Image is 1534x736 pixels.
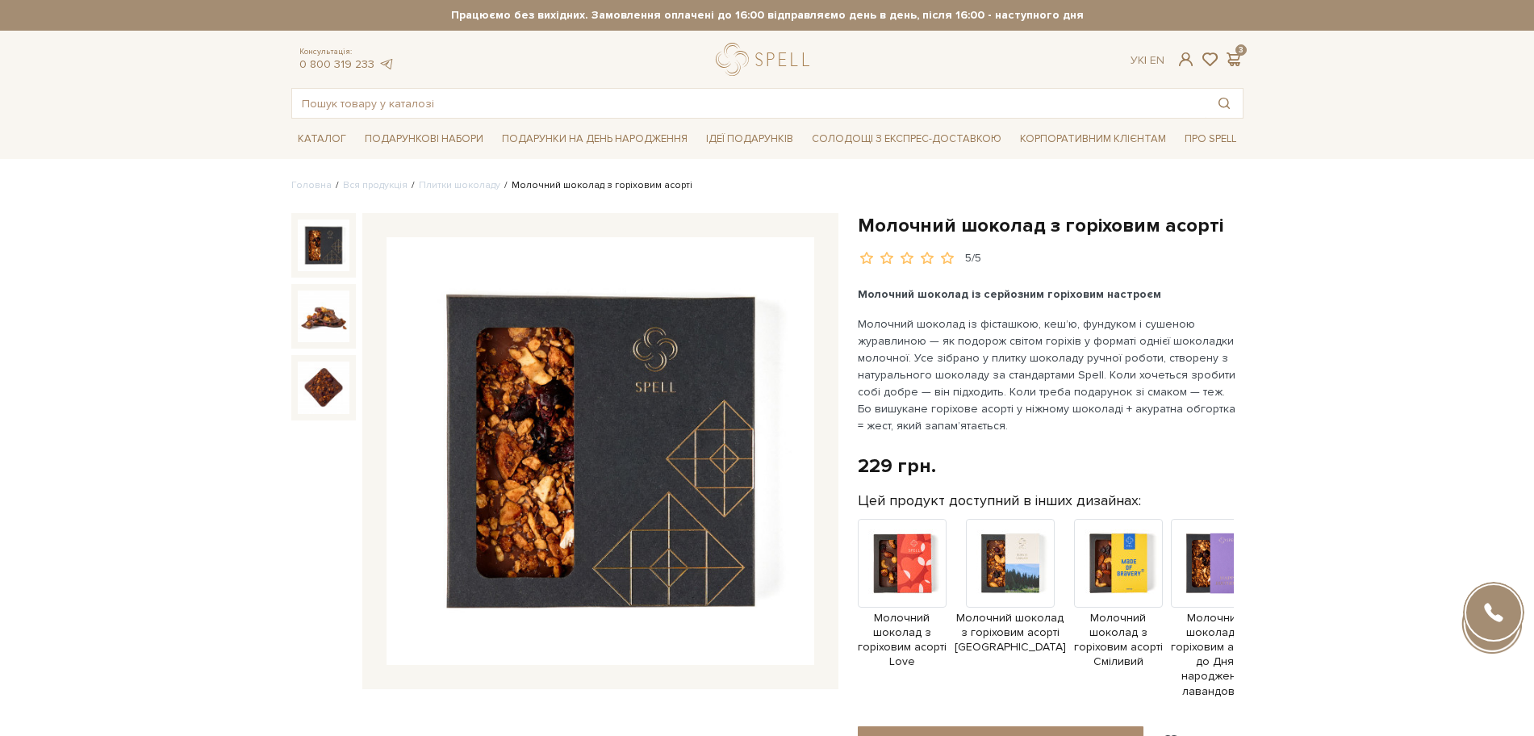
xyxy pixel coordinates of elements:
[291,127,353,152] span: Каталог
[858,519,947,608] img: Продукт
[955,611,1066,655] span: Молочний шоколад з горіховим асорті [GEOGRAPHIC_DATA]
[434,8,1101,23] strong: Працюємо без вихідних. Замовлення оплачені до 16:00 відправляємо день в день, після 16:00 - насту...
[1074,555,1163,669] a: Молочний шоколад з горіховим асорті Сміливий
[1144,53,1147,67] span: |
[387,237,814,665] img: Молочний шоколад з горіховим асорті
[858,454,936,479] div: 229 грн.
[378,57,395,71] a: telegram
[343,179,408,191] a: Вся продукція
[298,220,349,271] img: Молочний шоколад з горіховим асорті
[805,125,1008,153] a: Солодощі з експрес-доставкою
[291,179,332,191] a: Головна
[419,179,500,191] a: Плитки шоколаду
[1150,53,1164,67] a: En
[716,43,817,76] a: logo
[858,611,947,670] span: Молочний шоколад з горіховим асорті Love
[299,57,374,71] a: 0 800 319 233
[966,519,1055,608] img: Продукт
[955,555,1066,654] a: Молочний шоколад з горіховим асорті [GEOGRAPHIC_DATA]
[298,362,349,413] img: Молочний шоколад з горіховим асорті
[500,178,692,193] li: Молочний шоколад з горіховим асорті
[858,316,1236,434] p: Молочний шоколад із фісташкою, кеш’ю, фундуком і сушеною журавлиною — як подорож світом горіхів у...
[495,127,694,152] span: Подарунки на День народження
[299,47,395,57] span: Консультація:
[965,251,981,266] div: 5/5
[358,127,490,152] span: Подарункові набори
[858,213,1244,238] h1: Молочний шоколад з горіховим асорті
[858,491,1141,510] label: Цей продукт доступний в інших дизайнах:
[1074,611,1163,670] span: Молочний шоколад з горіховим асорті Сміливий
[1171,611,1260,699] span: Молочний шоколад з горіховим асорті до Дня народження лавандовий
[1178,127,1243,152] span: Про Spell
[1206,89,1243,118] button: Пошук товару у каталозі
[1074,519,1163,608] img: Продукт
[858,555,947,669] a: Молочний шоколад з горіховим асорті Love
[1014,125,1172,153] a: Корпоративним клієнтам
[700,127,800,152] span: Ідеї подарунків
[1171,519,1260,608] img: Продукт
[298,291,349,342] img: Молочний шоколад з горіховим асорті
[858,287,1161,301] b: Молочний шоколад із серйозним горіховим настроєм
[1171,555,1260,699] a: Молочний шоколад з горіховим асорті до Дня народження лавандовий
[292,89,1206,118] input: Пошук товару у каталозі
[1131,53,1164,68] div: Ук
